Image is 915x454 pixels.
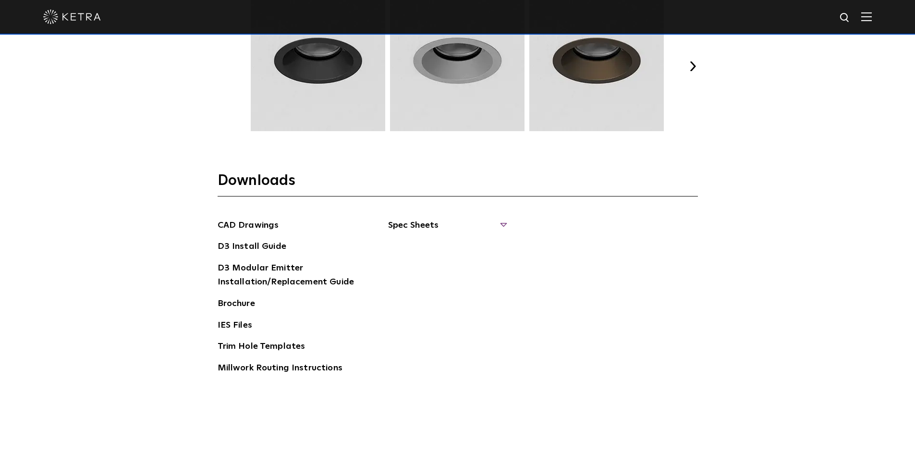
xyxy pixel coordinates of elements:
[218,340,305,355] a: Trim Hole Templates
[218,219,279,234] a: CAD Drawings
[861,12,872,21] img: Hamburger%20Nav.svg
[688,61,698,71] button: Next
[218,240,286,255] a: D3 Install Guide
[218,172,698,196] h3: Downloads
[218,361,342,377] a: Millwork Routing Instructions
[388,219,506,240] span: Spec Sheets
[218,261,362,291] a: D3 Modular Emitter Installation/Replacement Guide
[218,319,252,334] a: IES Files
[218,297,255,312] a: Brochure
[43,10,101,24] img: ketra-logo-2019-white
[839,12,851,24] img: search icon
